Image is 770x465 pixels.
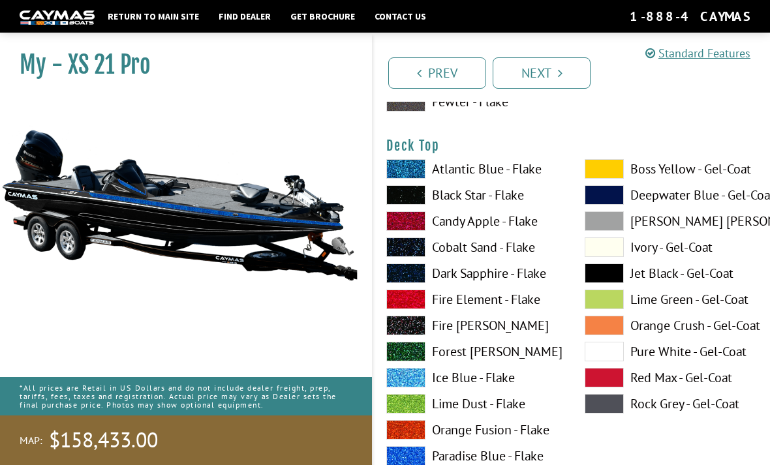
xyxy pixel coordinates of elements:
[386,368,559,387] label: Ice Blue - Flake
[386,263,559,283] label: Dark Sapphire - Flake
[585,237,757,257] label: Ivory - Gel-Coat
[49,427,158,454] span: $158,433.00
[212,8,277,25] a: Find Dealer
[386,342,559,361] label: Forest [PERSON_NAME]
[493,57,591,89] a: Next
[284,8,362,25] a: Get Brochure
[20,434,42,447] span: MAP:
[585,263,757,283] label: Jet Black - Gel-Coat
[20,50,339,80] h1: My - XS 21 Pro
[368,8,433,25] a: Contact Us
[20,10,95,24] img: white-logo-c9c8dbefe5ff5ceceb0f0178aa75bf4bb51f6bca0971e226c86eb53dfe498488.png
[101,8,206,25] a: Return to main site
[386,211,559,231] label: Candy Apple - Flake
[386,138,757,154] h4: Deck Top
[386,92,559,112] label: Pewter - Flake
[645,46,750,61] a: Standard Features
[585,185,757,205] label: Deepwater Blue - Gel-Coat
[585,368,757,387] label: Red Max - Gel-Coat
[386,394,559,413] label: Lime Dust - Flake
[585,342,757,361] label: Pure White - Gel-Coat
[386,237,559,257] label: Cobalt Sand - Flake
[585,211,757,231] label: [PERSON_NAME] [PERSON_NAME] - Gel-Coat
[630,8,750,25] div: 1-888-4CAYMAS
[585,159,757,179] label: Boss Yellow - Gel-Coat
[585,290,757,309] label: Lime Green - Gel-Coat
[585,316,757,335] label: Orange Crush - Gel-Coat
[386,290,559,309] label: Fire Element - Flake
[385,55,770,89] ul: Pagination
[386,420,559,440] label: Orange Fusion - Flake
[386,159,559,179] label: Atlantic Blue - Flake
[386,316,559,335] label: Fire [PERSON_NAME]
[585,394,757,413] label: Rock Grey - Gel-Coat
[386,185,559,205] label: Black Star - Flake
[388,57,486,89] a: Prev
[20,377,352,416] p: *All prices are Retail in US Dollars and do not include dealer freight, prep, tariffs, fees, taxe...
